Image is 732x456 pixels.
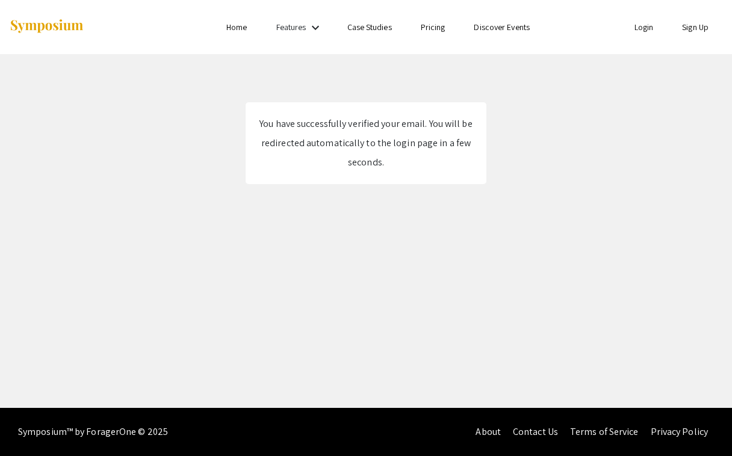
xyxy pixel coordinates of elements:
[474,22,530,32] a: Discover Events
[18,408,168,456] div: Symposium™ by ForagerOne © 2025
[347,22,392,32] a: Case Studies
[421,22,445,32] a: Pricing
[634,22,654,32] a: Login
[682,22,709,32] a: Sign Up
[9,402,51,447] iframe: Chat
[9,19,84,35] img: Symposium by ForagerOne
[226,22,247,32] a: Home
[513,425,558,438] a: Contact Us
[276,22,306,32] a: Features
[570,425,639,438] a: Terms of Service
[651,425,708,438] a: Privacy Policy
[308,20,323,35] mat-icon: Expand Features list
[258,114,474,172] div: You have successfully verified your email. You will be redirected automatically to the login page...
[476,425,501,438] a: About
